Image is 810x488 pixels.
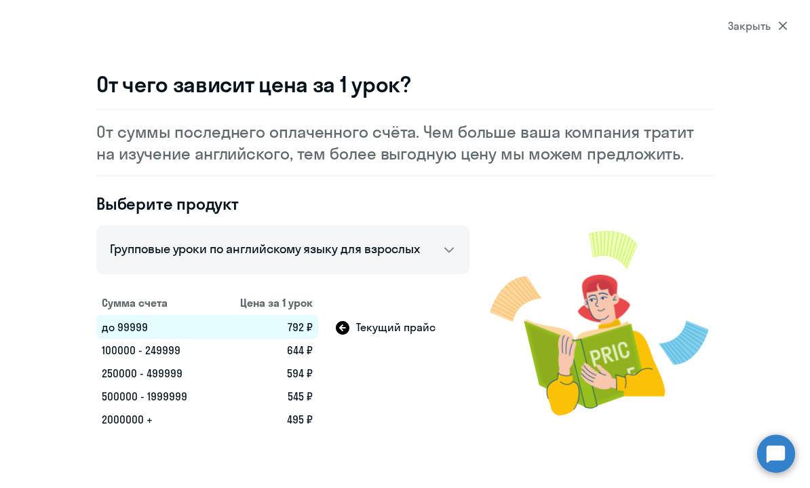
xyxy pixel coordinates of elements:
[96,339,215,362] td: 100000 - 249999
[96,121,714,164] p: От суммы последнего оплаченного счёта. Чем больше ваша компания тратит на изучение английского, т...
[215,362,318,385] td: 594 ₽
[215,385,318,408] td: 545 ₽
[215,290,318,315] th: Цена за 1 урок
[96,193,469,214] h4: Выберите продукт
[96,362,215,385] td: 250000 - 499999
[96,315,215,339] td: до 99999
[215,315,318,339] td: 792 ₽
[318,315,469,339] td: Текущий прайс
[96,290,215,315] th: Сумма счета
[215,339,318,362] td: 644 ₽
[96,71,714,98] h3: От чего зависит цена за 1 урок?
[96,408,215,431] td: 2000000 +
[215,408,318,431] td: 495 ₽
[490,214,714,431] img: modal-image.png
[728,18,788,34] div: Закрыть
[96,385,215,408] td: 500000 - 1999999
